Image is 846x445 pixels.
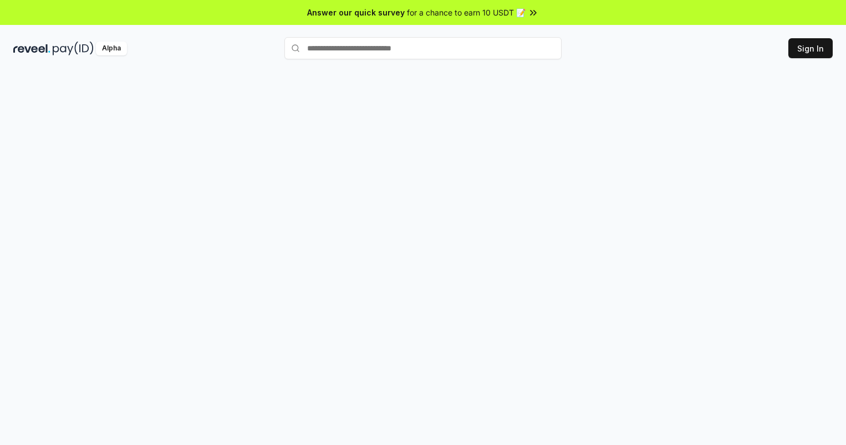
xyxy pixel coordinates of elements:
span: for a chance to earn 10 USDT 📝 [407,7,526,18]
img: reveel_dark [13,42,50,55]
div: Alpha [96,42,127,55]
img: pay_id [53,42,94,55]
span: Answer our quick survey [307,7,405,18]
button: Sign In [788,38,833,58]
